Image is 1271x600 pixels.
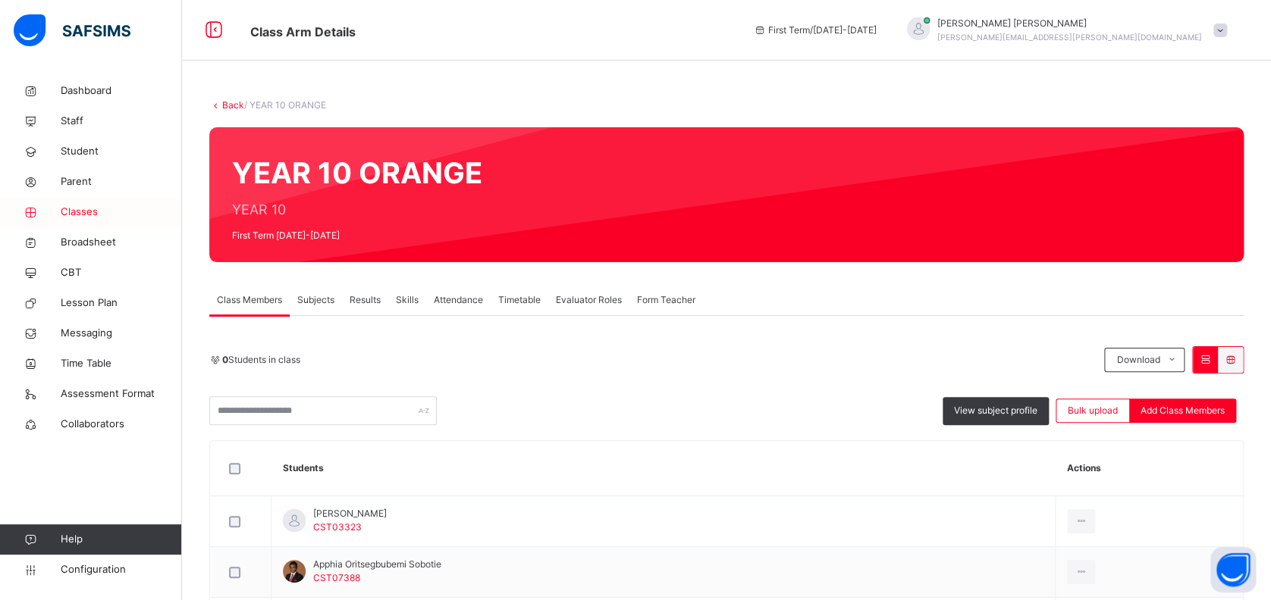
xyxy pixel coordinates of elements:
div: KennethJacob [892,17,1235,44]
a: Back [222,99,244,111]
span: CST07388 [313,572,360,583]
span: Students in class [222,353,300,367]
span: Class Members [217,293,282,307]
th: Actions [1056,441,1243,496]
span: Download [1116,353,1160,367]
span: Timetable [498,293,541,307]
button: Open asap [1210,547,1256,592]
span: Collaborators [61,417,182,432]
span: session/term information [753,23,877,37]
span: Attendance [434,293,483,307]
span: Parent [61,174,182,189]
span: CBT [61,265,182,280]
span: Bulk upload [1068,404,1118,417]
span: Messaging [61,326,182,341]
span: Lesson Plan [61,295,182,311]
span: Time Table [61,356,182,371]
span: Subjects [297,293,334,307]
span: Add Class Members [1141,404,1225,417]
span: [PERSON_NAME] [313,507,387,520]
span: / YEAR 10 ORANGE [244,99,326,111]
span: Student [61,144,182,159]
span: Staff [61,114,182,129]
span: Assessment Format [61,386,182,402]
span: Help [61,532,181,547]
span: Evaluator Roles [556,293,622,307]
span: Class Arm Details [250,24,356,39]
span: Dashboard [61,83,182,98]
span: Form Teacher [637,293,695,307]
span: View subject profile [954,404,1037,417]
span: Apphia Oritsegbubemi Sobotie [313,558,441,571]
span: [PERSON_NAME][EMAIL_ADDRESS][PERSON_NAME][DOMAIN_NAME] [937,33,1202,42]
span: Results [350,293,381,307]
img: safsims [14,14,130,46]
span: Configuration [61,562,181,577]
span: [PERSON_NAME] [PERSON_NAME] [937,17,1202,30]
th: Students [271,441,1056,496]
span: Classes [61,205,182,220]
span: CST03323 [313,521,362,533]
b: 0 [222,354,228,365]
span: Broadsheet [61,235,182,250]
span: Skills [396,293,419,307]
